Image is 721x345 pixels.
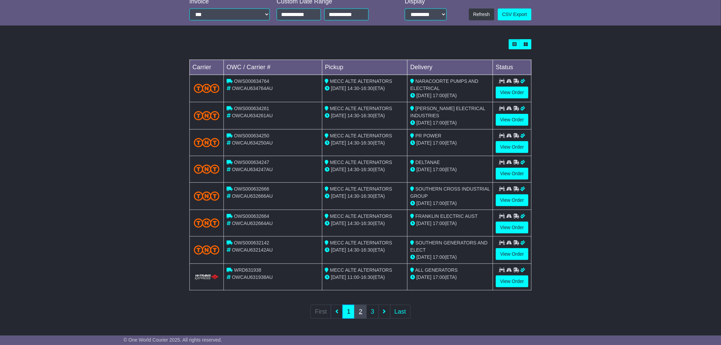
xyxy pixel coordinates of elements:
[330,133,393,138] span: MECC ALTE ALTERNATORS
[190,60,224,75] td: Carrier
[433,140,445,146] span: 17:00
[416,200,431,206] span: [DATE]
[410,139,490,147] div: (ETA)
[322,60,408,75] td: Pickup
[331,274,346,280] span: [DATE]
[330,213,393,219] span: MECC ALTE ALTERNATORS
[493,60,532,75] td: Status
[325,220,405,227] div: - (ETA)
[348,167,359,172] span: 14:30
[194,165,219,174] img: TNT_Domestic.png
[415,133,441,138] span: PR POWER
[331,86,346,91] span: [DATE]
[410,119,490,126] div: (ETA)
[361,140,373,146] span: 16:30
[330,186,393,192] span: MECC ALTE ALTERNATORS
[325,139,405,147] div: - (ETA)
[232,247,273,253] span: OWCAU632142AU
[415,160,440,165] span: DELTANAE
[194,274,219,281] img: HiTrans.png
[496,222,528,234] a: View Order
[361,86,373,91] span: 16:30
[496,87,528,99] a: View Order
[496,248,528,260] a: View Order
[194,245,219,255] img: TNT_Domestic.png
[433,221,445,226] span: 17:00
[415,267,458,273] span: ALL GENERATORS
[410,78,478,91] span: NARACOORTE PUMPS AND ELECTRICAL
[348,193,359,199] span: 14:30
[416,274,431,280] span: [DATE]
[331,113,346,118] span: [DATE]
[416,93,431,98] span: [DATE]
[330,267,393,273] span: MECC ALTE ALTERNATORS
[408,60,493,75] td: Delivery
[416,221,431,226] span: [DATE]
[234,186,270,192] span: OWS000632666
[348,221,359,226] span: 14:30
[410,92,490,99] div: (ETA)
[433,120,445,125] span: 17:00
[330,240,393,245] span: MECC ALTE ALTERNATORS
[361,274,373,280] span: 16:30
[366,305,379,319] a: 3
[496,114,528,126] a: View Order
[224,60,322,75] td: OWC / Carrier #
[331,140,346,146] span: [DATE]
[194,138,219,147] img: TNT_Domestic.png
[325,112,405,119] div: - (ETA)
[232,86,273,91] span: OWCAU634764AU
[433,200,445,206] span: 17:00
[410,254,490,261] div: (ETA)
[390,305,411,319] a: Last
[234,133,270,138] span: OWS000634250
[361,221,373,226] span: 16:30
[232,167,273,172] span: OWCAU634247AU
[348,274,359,280] span: 11:00
[416,140,431,146] span: [DATE]
[410,200,490,207] div: (ETA)
[330,160,393,165] span: MECC ALTE ALTERNATORS
[498,9,532,20] a: CSV Export
[361,167,373,172] span: 16:30
[331,167,346,172] span: [DATE]
[232,140,273,146] span: OWCAU634250AU
[433,167,445,172] span: 17:00
[194,84,219,93] img: TNT_Domestic.png
[410,166,490,173] div: (ETA)
[124,337,222,343] span: © One World Courier 2025. All rights reserved.
[194,111,219,120] img: TNT_Domestic.png
[354,305,367,319] a: 2
[496,194,528,206] a: View Order
[325,246,405,254] div: - (ETA)
[410,220,490,227] div: (ETA)
[234,160,270,165] span: OWS000634247
[232,274,273,280] span: OWCAU631938AU
[496,141,528,153] a: View Order
[234,106,270,111] span: OWS000634261
[234,240,270,245] span: OWS000632142
[496,275,528,287] a: View Order
[469,9,494,20] button: Refresh
[348,86,359,91] span: 14:30
[416,254,431,260] span: [DATE]
[232,221,273,226] span: OWCAU632664AU
[325,166,405,173] div: - (ETA)
[330,78,393,84] span: MECC ALTE ALTERNATORS
[234,213,270,219] span: OWS000632664
[331,247,346,253] span: [DATE]
[415,213,478,219] span: FRANKLIN ELECTRIC AUST
[361,193,373,199] span: 16:30
[325,274,405,281] div: - (ETA)
[194,192,219,201] img: TNT_Domestic.png
[232,113,273,118] span: OWCAU634261AU
[416,167,431,172] span: [DATE]
[361,113,373,118] span: 16:30
[348,140,359,146] span: 14:30
[433,93,445,98] span: 17:00
[194,219,219,228] img: TNT_Domestic.png
[330,106,393,111] span: MECC ALTE ALTERNATORS
[342,305,355,319] a: 1
[348,113,359,118] span: 14:30
[410,186,490,199] span: SOUTHERN CROSS INDUSTRIAL GROUP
